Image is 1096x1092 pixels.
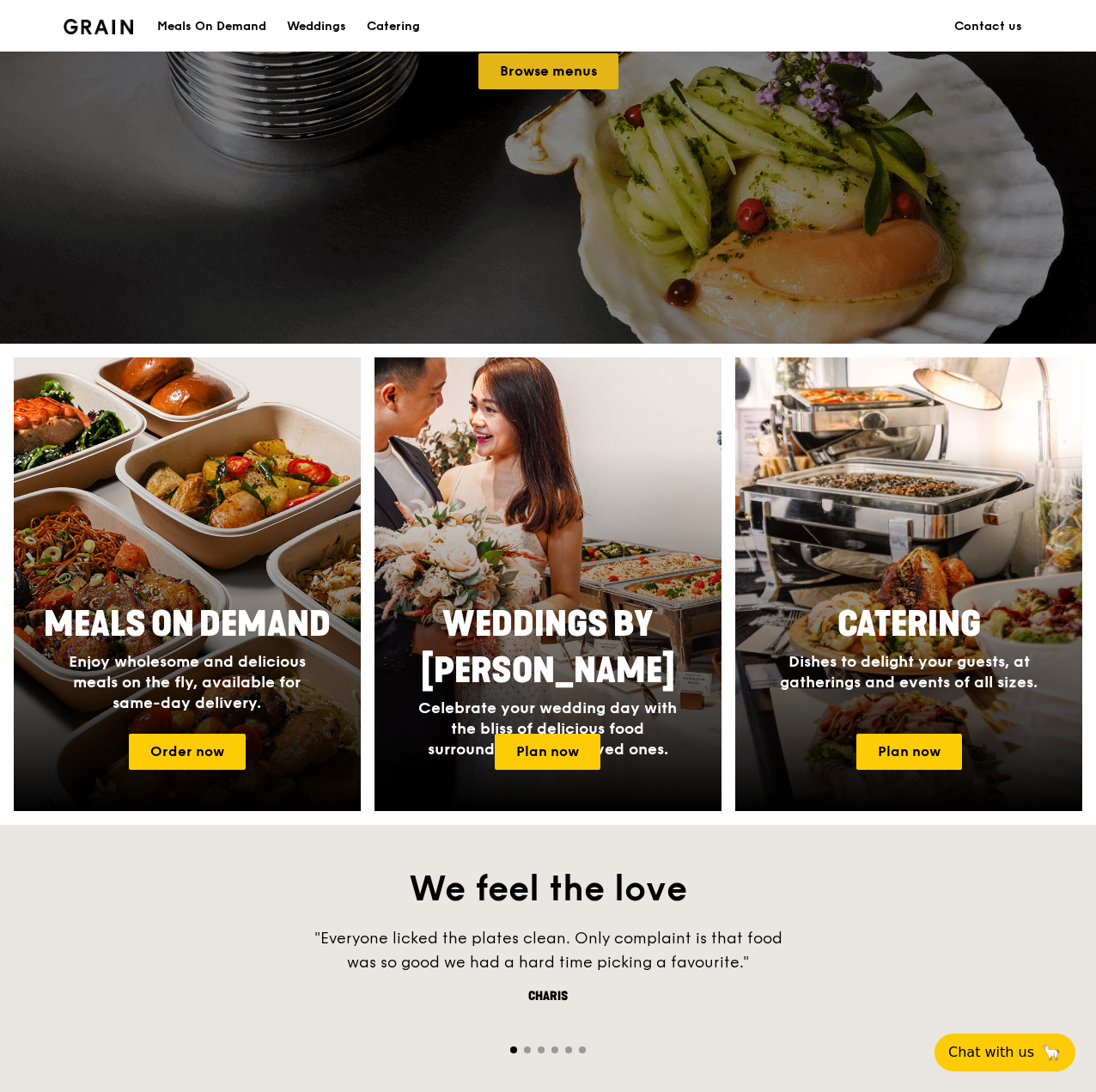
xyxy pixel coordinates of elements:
[780,652,1038,692] span: Dishes to delight your guests, at gatherings and events of all sizes.
[64,19,133,34] img: Grain
[277,1,356,52] a: Weddings
[44,604,331,645] span: Meals On Demand
[14,357,361,811] a: Meals On DemandEnjoy wholesome and delicious meals on the fly, available for same-day delivery.Or...
[374,357,722,811] img: weddings-card.4f3003b8.jpg
[935,1034,1075,1071] button: Chat with us🦙
[418,699,677,759] span: Celebrate your wedding day with the bliss of delicious food surrounded by your loved ones.
[14,357,361,811] img: meals-on-demand-card.d2b6f6db.png
[948,1042,1034,1063] span: Chat with us
[1041,1042,1062,1063] span: 🦙
[374,357,722,811] a: Weddings by [PERSON_NAME]Celebrate your wedding day with the bliss of delicious food surrounded b...
[579,1046,586,1053] span: Go to slide 6
[735,357,1082,811] img: catering-card.e1cfaf3e.jpg
[565,1046,572,1053] span: Go to slide 5
[837,604,981,645] span: Catering
[69,652,306,712] span: Enjoy wholesome and delicious meals on the fly, available for same-day delivery.
[367,1,420,52] div: Catering
[735,357,1082,811] a: CateringDishes to delight your guests, at gatherings and events of all sizes.Plan now
[551,1046,558,1053] span: Go to slide 4
[538,1046,545,1053] span: Go to slide 3
[495,734,600,770] a: Plan now
[290,926,806,974] div: "Everyone licked the plates clean. Only complaint is that food was so good we had a hard time pic...
[510,1046,517,1053] span: Go to slide 1
[856,734,962,770] a: Plan now
[944,1,1032,52] a: Contact us
[524,1046,531,1053] span: Go to slide 2
[157,1,266,52] div: Meals On Demand
[478,53,618,89] a: Browse menus
[290,988,806,1005] div: Charis
[129,734,246,770] a: Order now
[287,1,346,52] div: Weddings
[421,604,675,692] span: Weddings by [PERSON_NAME]
[356,1,430,52] a: Catering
